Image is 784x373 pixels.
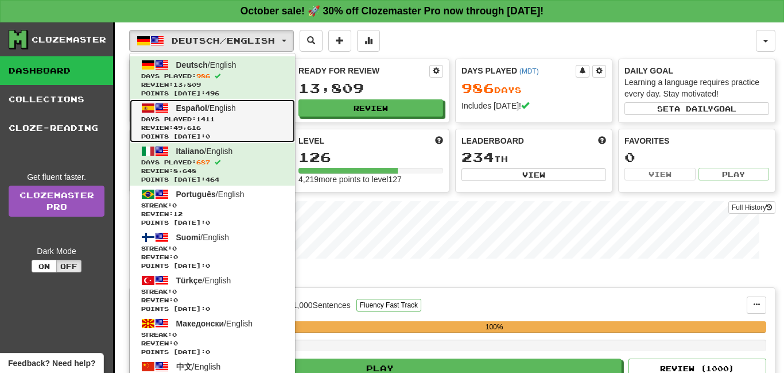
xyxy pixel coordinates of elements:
span: Streak: [141,244,284,253]
span: Streak: [141,330,284,339]
span: 687 [196,159,210,166]
a: Македонски/EnglishStreak:0 Review:0Points [DATE]:0 [130,315,295,358]
button: Search sentences [300,30,323,52]
span: Days Played: [141,115,284,124]
span: Review: 49,616 [141,124,284,132]
span: Streak: [141,201,284,210]
span: / English [176,103,236,113]
a: Italiano/EnglishDays Played:687 Review:8,648Points [DATE]:464 [130,143,295,186]
button: More stats [357,30,380,52]
span: 986 [196,72,210,79]
span: Points [DATE]: 0 [141,218,284,227]
div: 126 [298,150,443,164]
span: 中文 [176,362,192,371]
button: Deutsch/English [129,30,294,52]
span: Points [DATE]: 0 [141,262,284,270]
span: Македонски [176,319,224,328]
div: Day s [461,81,606,96]
a: ClozemasterPro [9,186,104,217]
span: 0 [172,202,177,209]
div: 13,809 [298,81,443,95]
div: Dark Mode [9,245,104,257]
a: Español/EnglishDays Played:1411 Review:49,616Points [DATE]:0 [130,99,295,143]
button: Review [298,99,443,117]
span: / English [176,319,253,328]
span: Level [298,135,324,147]
p: In Progress [129,270,775,282]
a: Português/EnglishStreak:0 Review:12Points [DATE]:0 [130,186,295,229]
span: / English [176,190,244,199]
span: Review: 0 [141,296,284,305]
div: 1,000 Sentences [293,299,351,311]
span: Review: 12 [141,210,284,218]
div: Clozemaster [32,34,106,45]
span: Review: 13,809 [141,80,284,89]
div: 100% [222,321,766,333]
button: Play [698,168,770,180]
span: / English [176,147,233,156]
div: Days Played [461,65,576,76]
span: Points [DATE]: 496 [141,89,284,98]
span: 1411 [196,116,215,122]
strong: October sale! 🚀 30% off Clozemaster Pro now through [DATE]! [240,5,544,17]
a: Suomi/EnglishStreak:0 Review:0Points [DATE]:0 [130,229,295,272]
span: Türkçe [176,276,203,285]
div: Ready for Review [298,65,429,76]
a: (MDT) [519,67,539,75]
span: / English [176,276,231,285]
div: Learning a language requires practice every day. Stay motivated! [624,76,769,99]
span: a daily [674,105,713,113]
span: Points [DATE]: 464 [141,175,284,184]
button: Off [56,260,81,272]
button: View [624,168,696,180]
span: Review: 0 [141,253,284,262]
span: Open feedback widget [8,357,95,369]
div: Daily Goal [624,65,769,76]
span: 0 [172,245,177,252]
span: Days Played: [141,158,284,167]
span: Points [DATE]: 0 [141,132,284,141]
span: Days Played: [141,72,284,80]
span: / English [176,362,221,371]
span: Review: 0 [141,339,284,348]
div: 4,219 more points to level 127 [298,174,443,185]
span: Deutsch [176,60,208,70]
span: Review: 8,648 [141,167,284,175]
span: 234 [461,149,494,165]
span: / English [176,233,230,242]
span: Points [DATE]: 0 [141,348,284,356]
div: Get fluent faster. [9,171,104,183]
span: This week in points, UTC [598,135,606,147]
span: Streak: [141,287,284,296]
div: 0 [624,150,769,164]
a: Türkçe/EnglishStreak:0 Review:0Points [DATE]:0 [130,272,295,315]
span: / English [176,60,236,70]
span: Deutsch / English [172,36,275,45]
button: Seta dailygoal [624,102,769,115]
span: Score more points to level up [435,135,443,147]
span: Points [DATE]: 0 [141,305,284,313]
span: 0 [172,331,177,338]
button: Add sentence to collection [328,30,351,52]
span: 986 [461,80,494,96]
div: th [461,150,606,165]
div: Includes [DATE]! [461,100,606,111]
div: Favorites [624,135,769,147]
span: Leaderboard [461,135,524,147]
span: Português [176,190,216,199]
span: Suomi [176,233,201,242]
button: View [461,168,606,181]
span: Español [176,103,207,113]
button: Full History [728,201,775,214]
span: Italiano [176,147,204,156]
span: 0 [172,288,177,295]
button: Fluency Fast Track [356,299,421,312]
a: Deutsch/EnglishDays Played:986 Review:13,809Points [DATE]:496 [130,56,295,99]
button: On [32,260,57,272]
